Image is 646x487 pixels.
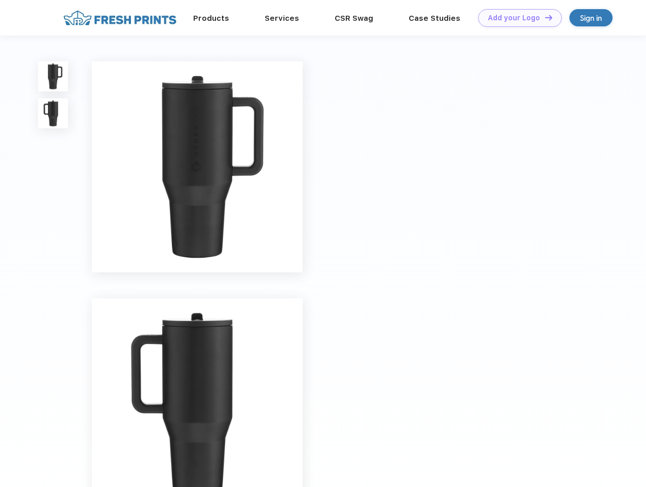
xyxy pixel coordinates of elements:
img: DT [545,15,552,20]
img: func=resize&h=100 [38,98,68,128]
img: func=resize&h=640 [92,61,303,272]
img: fo%20logo%202.webp [60,9,180,27]
div: Add your Logo [488,14,540,22]
img: func=resize&h=100 [38,61,68,91]
a: Sign in [569,9,613,26]
div: Sign in [580,12,602,24]
a: Products [193,14,229,23]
